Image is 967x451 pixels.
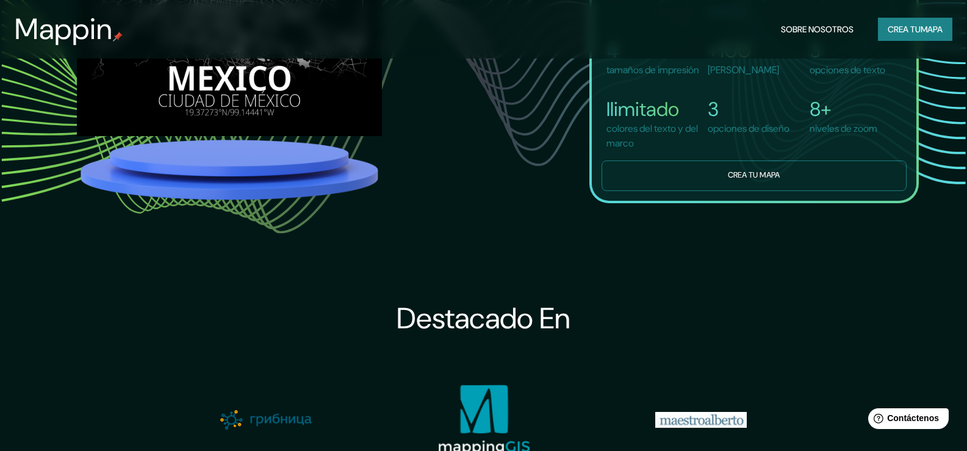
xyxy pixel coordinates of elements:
[606,63,699,76] font: tamaños de impresión
[878,18,952,41] button: Crea tumapa
[810,63,885,76] font: opciones de texto
[888,24,921,35] font: Crea tu
[921,24,943,35] font: mapa
[858,403,954,438] iframe: Lanzador de widgets de ayuda
[113,32,123,41] img: pin de mapeo
[708,122,789,135] font: opciones de diseño
[708,96,719,122] font: 3
[397,299,570,337] font: Destacado en
[708,63,779,76] font: [PERSON_NAME]
[776,18,858,41] button: Sobre nosotros
[810,96,832,122] font: 8+
[602,161,907,190] button: Crea tu mapa
[15,10,113,48] font: Mappin
[220,410,312,430] img: logotipo de gribnica
[781,24,854,35] font: Sobre nosotros
[655,412,747,428] img: logotipo de maestroalberto
[606,96,679,122] font: Ilimitado
[810,122,877,135] font: niveles de zoom
[728,170,780,181] font: Crea tu mapa
[77,136,382,204] img: platform.png
[606,122,698,150] font: colores del texto y del marco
